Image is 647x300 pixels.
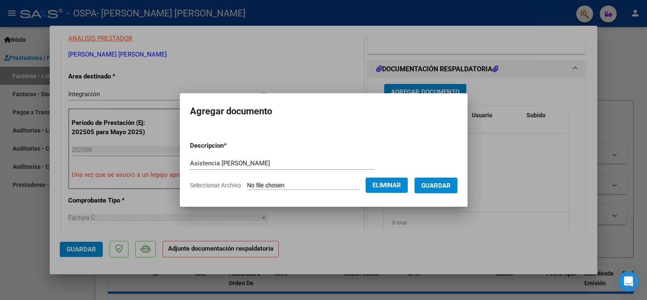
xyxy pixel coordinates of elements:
[190,182,241,189] span: Seleccionar Archivo
[414,178,457,193] button: Guardar
[372,181,401,189] span: Eliminar
[190,141,270,151] p: Descripcion
[421,182,451,189] span: Guardar
[618,271,639,292] div: Open Intercom Messenger
[366,178,408,193] button: Eliminar
[190,103,457,119] h2: Agregar documento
